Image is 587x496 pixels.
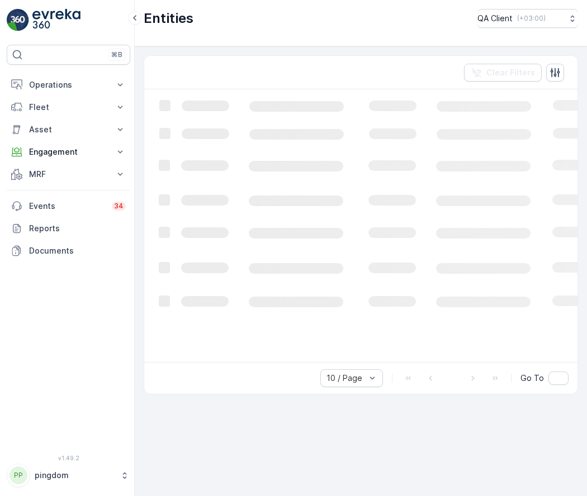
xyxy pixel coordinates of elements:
span: v 1.49.2 [7,455,130,461]
p: Reports [29,223,126,234]
p: Documents [29,245,126,256]
button: Fleet [7,96,130,118]
button: QA Client(+03:00) [477,9,578,28]
img: logo [7,9,29,31]
img: logo_light-DOdMpM7g.png [32,9,81,31]
p: 34 [114,202,124,211]
p: Operations [29,79,108,90]
a: Events34 [7,195,130,217]
p: Events [29,201,105,212]
p: Asset [29,124,108,135]
p: Clear Filters [486,67,535,78]
div: PP [10,466,27,484]
p: Entities [144,9,193,27]
p: MRF [29,169,108,180]
button: Clear Filters [464,64,542,82]
p: ( +03:00 ) [517,14,546,23]
button: PPpingdom [7,464,130,487]
span: Go To [520,373,544,384]
p: pingdom [35,470,115,481]
a: Documents [7,240,130,262]
button: MRF [7,163,130,185]
p: QA Client [477,13,513,24]
button: Asset [7,118,130,141]
p: Engagement [29,146,108,158]
button: Engagement [7,141,130,163]
button: Operations [7,74,130,96]
a: Reports [7,217,130,240]
p: ⌘B [111,50,122,59]
p: Fleet [29,102,108,113]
